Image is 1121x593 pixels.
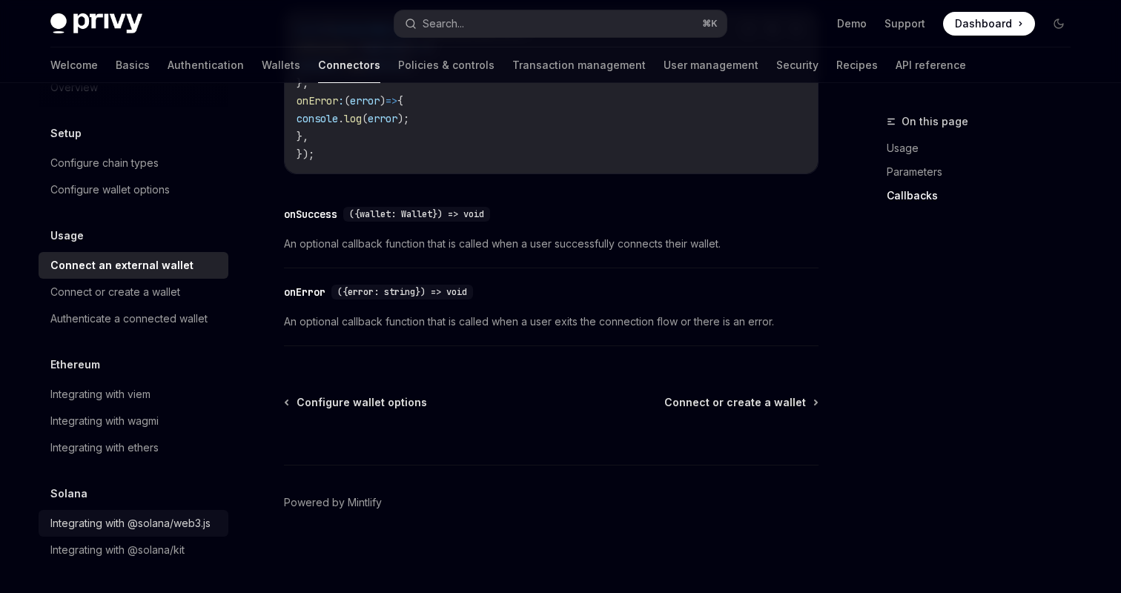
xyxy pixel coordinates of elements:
a: Parameters [887,160,1082,184]
span: ( [362,112,368,125]
h5: Usage [50,227,84,245]
div: onError [284,285,325,299]
span: : [338,94,344,107]
a: Callbacks [887,184,1082,208]
div: Search... [423,15,464,33]
span: }); [297,148,314,161]
a: API reference [896,47,966,83]
a: Transaction management [512,47,646,83]
span: }, [297,76,308,90]
h5: Ethereum [50,356,100,374]
a: Authenticate a connected wallet [39,305,228,332]
div: Configure chain types [50,154,159,172]
a: Authentication [168,47,244,83]
div: Integrating with @solana/web3.js [50,514,211,532]
span: ({error: string}) => void [337,286,467,298]
span: console [297,112,338,125]
a: Usage [887,136,1082,160]
button: Search...⌘K [394,10,727,37]
div: Integrating with ethers [50,439,159,457]
a: Connect an external wallet [39,252,228,279]
button: Toggle dark mode [1047,12,1071,36]
a: Basics [116,47,150,83]
a: Support [884,16,925,31]
h5: Setup [50,125,82,142]
span: error [368,112,397,125]
a: Configure wallet options [39,176,228,203]
a: Integrating with @solana/web3.js [39,510,228,537]
span: ⌘ K [702,18,718,30]
span: log [344,112,362,125]
span: { [397,94,403,107]
a: Configure chain types [39,150,228,176]
span: }, [297,130,308,143]
div: Configure wallet options [50,181,170,199]
a: Wallets [262,47,300,83]
div: Authenticate a connected wallet [50,310,208,328]
a: Connect or create a wallet [664,395,817,410]
a: Recipes [836,47,878,83]
div: Integrating with wagmi [50,412,159,430]
a: Security [776,47,819,83]
span: ({wallet: Wallet}) => void [349,208,484,220]
span: ( [344,94,350,107]
a: Connect or create a wallet [39,279,228,305]
span: ) [380,94,386,107]
span: Configure wallet options [297,395,427,410]
div: Integrating with @solana/kit [50,541,185,559]
span: => [386,94,397,107]
a: Integrating with @solana/kit [39,537,228,563]
div: Connect an external wallet [50,256,194,274]
span: An optional callback function that is called when a user successfully connects their wallet. [284,235,819,253]
span: onError [297,94,338,107]
a: Connectors [318,47,380,83]
span: . [338,112,344,125]
a: Powered by Mintlify [284,495,382,510]
img: dark logo [50,13,142,34]
span: On this page [902,113,968,130]
a: User management [664,47,758,83]
a: Integrating with wagmi [39,408,228,434]
a: Demo [837,16,867,31]
a: Integrating with viem [39,381,228,408]
span: error [350,94,380,107]
div: Integrating with viem [50,385,151,403]
a: Configure wallet options [285,395,427,410]
div: Connect or create a wallet [50,283,180,301]
a: Policies & controls [398,47,495,83]
span: ); [397,112,409,125]
span: Connect or create a wallet [664,395,806,410]
div: onSuccess [284,207,337,222]
h5: Solana [50,485,87,503]
span: Dashboard [955,16,1012,31]
a: Welcome [50,47,98,83]
a: Dashboard [943,12,1035,36]
a: Integrating with ethers [39,434,228,461]
span: An optional callback function that is called when a user exits the connection flow or there is an... [284,313,819,331]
